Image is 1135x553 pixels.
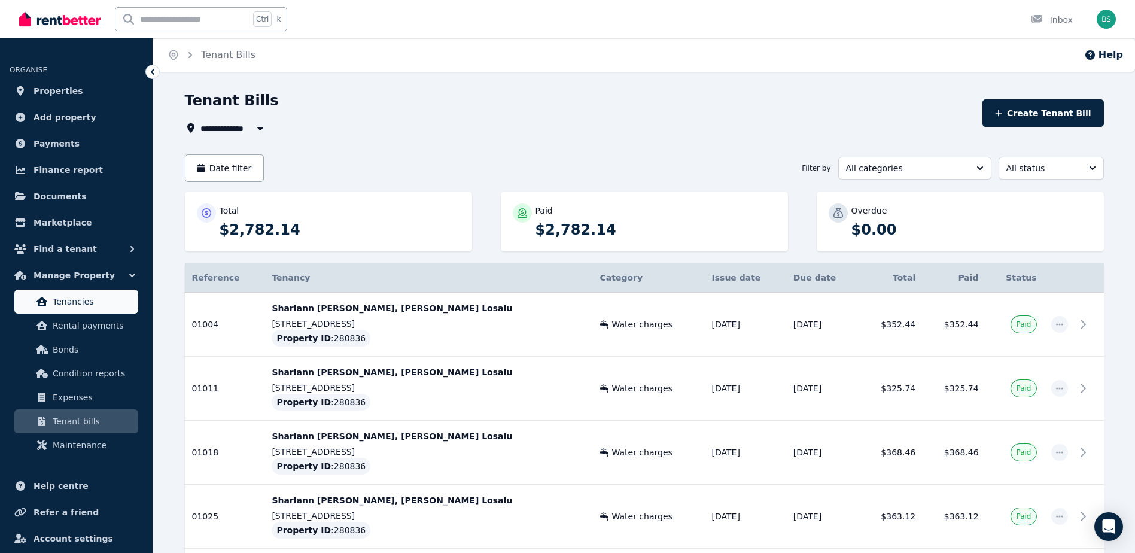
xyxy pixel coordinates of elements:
[14,433,138,457] a: Maintenance
[705,421,786,485] td: [DATE]
[1016,320,1031,329] span: Paid
[14,361,138,385] a: Condition reports
[185,91,279,110] h1: Tenant Bills
[10,474,143,498] a: Help centre
[786,263,860,293] th: Due date
[53,342,133,357] span: Bonds
[612,318,673,330] span: Water charges
[982,99,1104,127] button: Create Tenant Bill
[201,49,255,60] a: Tenant Bills
[10,184,143,208] a: Documents
[276,332,331,344] span: Property ID
[860,421,923,485] td: $368.46
[53,318,133,333] span: Rental payments
[612,382,673,394] span: Water charges
[10,237,143,261] button: Find a tenant
[272,446,585,458] p: [STREET_ADDRESS]
[34,479,89,493] span: Help centre
[34,163,103,177] span: Finance report
[276,396,331,408] span: Property ID
[34,215,92,230] span: Marketplace
[153,38,270,72] nav: Breadcrumb
[34,189,87,203] span: Documents
[860,485,923,549] td: $363.12
[10,66,47,74] span: ORGANISE
[802,163,830,173] span: Filter by
[276,524,331,536] span: Property ID
[851,220,1092,239] p: $0.00
[923,293,985,357] td: $352.44
[860,293,923,357] td: $352.44
[192,448,219,457] span: 01018
[34,136,80,151] span: Payments
[838,157,991,180] button: All categories
[272,430,585,442] p: Sharlann [PERSON_NAME], [PERSON_NAME] Losalu
[272,522,370,539] div: : 280836
[851,205,887,217] p: Overdue
[786,421,860,485] td: [DATE]
[1094,512,1123,541] div: Open Intercom Messenger
[14,290,138,314] a: Tenancies
[14,314,138,338] a: Rental payments
[846,162,967,174] span: All categories
[1016,384,1031,393] span: Paid
[53,414,133,429] span: Tenant bills
[10,79,143,103] a: Properties
[272,366,585,378] p: Sharlann [PERSON_NAME], [PERSON_NAME] Losalu
[220,220,460,239] p: $2,782.14
[1084,48,1123,62] button: Help
[276,460,331,472] span: Property ID
[612,511,673,522] span: Water charges
[220,205,239,217] p: Total
[860,263,923,293] th: Total
[192,512,219,521] span: 01025
[272,330,370,347] div: : 280836
[10,527,143,551] a: Account settings
[34,505,99,519] span: Refer a friend
[923,421,985,485] td: $368.46
[272,458,370,475] div: : 280836
[10,158,143,182] a: Finance report
[1097,10,1116,29] img: Baskar Srinivasan
[612,446,673,458] span: Water charges
[185,154,264,182] button: Date filter
[272,302,585,314] p: Sharlann [PERSON_NAME], [PERSON_NAME] Losalu
[923,263,985,293] th: Paid
[264,263,592,293] th: Tenancy
[253,11,272,27] span: Ctrl
[10,211,143,235] a: Marketplace
[705,485,786,549] td: [DATE]
[986,263,1044,293] th: Status
[14,385,138,409] a: Expenses
[705,263,786,293] th: Issue date
[34,84,83,98] span: Properties
[10,500,143,524] a: Refer a friend
[10,132,143,156] a: Payments
[535,205,553,217] p: Paid
[14,409,138,433] a: Tenant bills
[192,273,240,282] span: Reference
[705,293,786,357] td: [DATE]
[705,357,786,421] td: [DATE]
[53,390,133,405] span: Expenses
[535,220,776,239] p: $2,782.14
[923,485,985,549] td: $363.12
[786,293,860,357] td: [DATE]
[19,10,101,28] img: RentBetter
[1016,448,1031,457] span: Paid
[53,366,133,381] span: Condition reports
[1006,162,1079,174] span: All status
[53,294,133,309] span: Tenancies
[53,438,133,452] span: Maintenance
[860,357,923,421] td: $325.74
[593,263,705,293] th: Category
[272,318,585,330] p: [STREET_ADDRESS]
[192,320,219,329] span: 01004
[192,384,219,393] span: 01011
[786,485,860,549] td: [DATE]
[10,263,143,287] button: Manage Property
[34,242,97,256] span: Find a tenant
[276,14,281,24] span: k
[34,268,115,282] span: Manage Property
[1031,14,1073,26] div: Inbox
